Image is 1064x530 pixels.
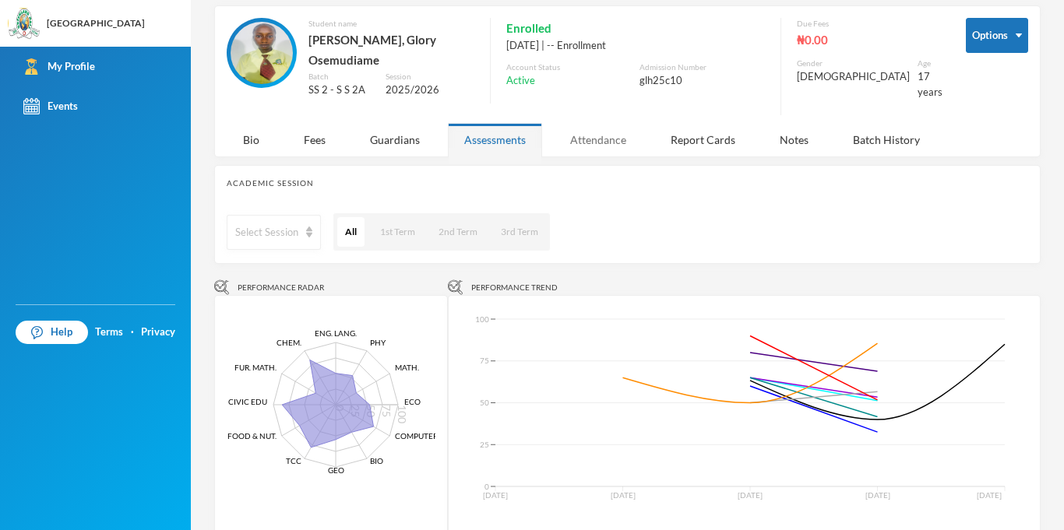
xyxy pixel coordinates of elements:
[738,490,763,500] tspan: [DATE]
[372,217,423,247] button: 1st Term
[506,61,632,73] div: Account Status
[797,18,942,30] div: Due Fees
[227,123,276,156] div: Bio
[228,397,267,406] tspan: CIVIC EDU
[370,338,386,347] tspan: PHY
[480,440,489,449] tspan: 25
[506,73,535,89] span: Active
[131,325,134,340] div: ·
[23,58,95,75] div: My Profile
[141,325,175,340] a: Privacy
[9,9,40,40] img: logo
[475,314,489,324] tspan: 100
[287,123,342,156] div: Fees
[611,490,636,500] tspan: [DATE]
[227,177,1028,189] div: Academic Session
[315,328,357,338] tspan: ENG. LANG.
[639,61,765,73] div: Admission Number
[471,282,558,293] span: Performance Trend
[328,465,344,475] tspan: GEO
[480,398,489,407] tspan: 50
[337,217,365,247] button: All
[308,71,374,82] div: Batch
[918,69,942,100] div: 17 years
[554,123,643,156] div: Attendance
[308,30,474,71] div: [PERSON_NAME], Glory Osemudiame
[763,123,825,156] div: Notes
[431,217,485,247] button: 2nd Term
[483,490,508,500] tspan: [DATE]
[448,123,542,156] div: Assessments
[277,338,301,347] tspan: CHEM.
[23,98,78,114] div: Events
[797,69,910,85] div: [DEMOGRAPHIC_DATA]
[493,217,546,247] button: 3rd Term
[395,363,419,372] tspan: MATH.
[231,22,293,84] img: STUDENT
[865,490,890,500] tspan: [DATE]
[47,16,145,30] div: [GEOGRAPHIC_DATA]
[395,431,439,440] tspan: COMPUTER
[918,58,942,69] div: Age
[797,58,910,69] div: Gender
[797,30,942,50] div: ₦0.00
[16,321,88,344] a: Help
[95,325,123,340] a: Terms
[506,18,551,38] span: Enrolled
[370,456,383,465] tspan: BIO
[380,405,393,417] tspan: 75
[386,71,474,82] div: Session
[386,82,474,98] div: 2025/2026
[977,490,1002,500] tspan: [DATE]
[238,282,324,293] span: Performance Radar
[480,356,489,366] tspan: 75
[354,123,436,156] div: Guardians
[234,363,277,372] tspan: FUR. MATH.
[506,38,765,54] div: [DATE] | -- Enrollment
[654,123,752,156] div: Report Cards
[639,73,765,89] div: glh25c10
[227,431,277,440] tspan: FOOD & NUT.
[308,82,374,98] div: SS 2 - S S 2A
[837,123,936,156] div: Batch History
[308,18,474,30] div: Student name
[235,225,298,240] div: Select Session
[396,405,409,423] tspan: 100
[365,405,378,417] tspan: 50
[404,397,421,406] tspan: ECO
[484,482,489,491] tspan: 0
[286,456,301,465] tspan: TCC
[966,18,1028,53] button: Options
